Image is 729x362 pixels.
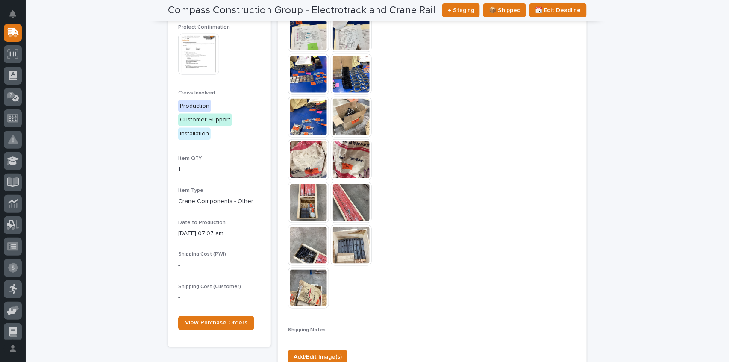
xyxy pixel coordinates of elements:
[168,4,435,17] h2: Compass Construction Group - Electrotrack and Crane Rail
[178,156,202,161] span: Item QTY
[178,128,211,140] div: Installation
[185,320,247,326] span: View Purchase Orders
[489,5,520,15] span: 📦 Shipped
[11,10,22,24] div: Notifications
[4,5,22,23] button: Notifications
[178,188,203,193] span: Item Type
[178,114,232,126] div: Customer Support
[178,285,241,290] span: Shipping Cost (Customer)
[535,5,581,15] span: 📆 Edit Deadline
[529,3,587,17] button: 📆 Edit Deadline
[178,165,261,174] p: 1
[483,3,526,17] button: 📦 Shipped
[178,220,226,225] span: Date to Production
[178,91,215,96] span: Crews Involved
[178,316,254,330] a: View Purchase Orders
[178,230,261,238] p: [DATE] 07:07 am
[178,100,211,112] div: Production
[448,5,474,15] span: ← Staging
[178,25,230,30] span: Project Confirmation
[442,3,480,17] button: ← Staging
[178,294,261,303] p: -
[288,328,326,333] span: Shipping Notes
[178,197,261,206] p: Crane Components - Other
[178,252,226,257] span: Shipping Cost (PWI)
[178,262,261,271] p: -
